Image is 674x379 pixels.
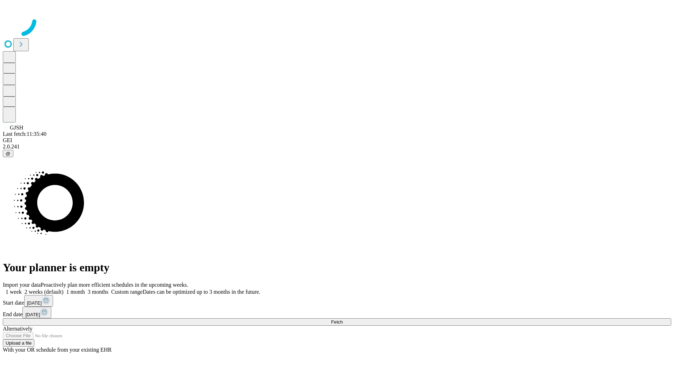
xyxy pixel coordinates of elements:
[3,295,671,307] div: Start date
[3,144,671,150] div: 2.0.241
[3,282,41,288] span: Import your data
[3,307,671,318] div: End date
[331,319,343,325] span: Fetch
[3,326,32,332] span: Alternatively
[3,347,112,353] span: With your OR schedule from your existing EHR
[24,295,53,307] button: [DATE]
[3,261,671,274] h1: Your planner is empty
[25,312,40,317] span: [DATE]
[3,137,671,144] div: GEI
[22,307,51,318] button: [DATE]
[66,289,85,295] span: 1 month
[10,125,23,131] span: GJSH
[3,318,671,326] button: Fetch
[6,289,22,295] span: 1 week
[25,289,64,295] span: 2 weeks (default)
[88,289,108,295] span: 3 months
[41,282,188,288] span: Proactively plan more efficient schedules in the upcoming weeks.
[3,131,46,137] span: Last fetch: 11:35:40
[27,300,42,306] span: [DATE]
[3,150,13,157] button: @
[6,151,11,156] span: @
[111,289,143,295] span: Custom range
[143,289,260,295] span: Dates can be optimized up to 3 months in the future.
[3,339,34,347] button: Upload a file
